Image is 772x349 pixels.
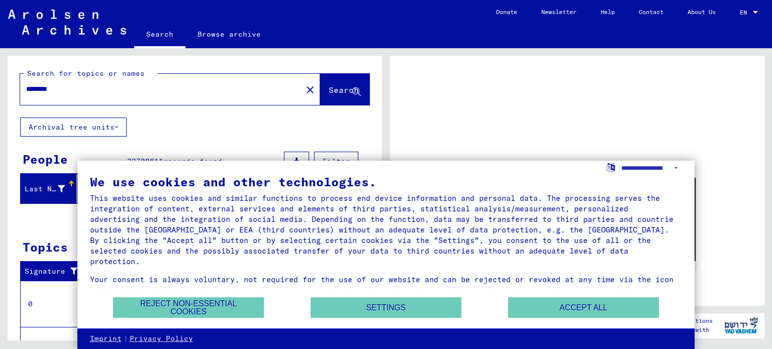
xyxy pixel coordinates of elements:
[21,175,77,203] mat-header-cell: Last Name
[25,264,92,280] div: Signature
[163,157,222,166] span: records found
[300,79,320,99] button: Clear
[304,84,316,96] mat-icon: close
[185,22,273,46] a: Browse archive
[320,74,369,105] button: Search
[23,238,68,256] div: Topics
[113,297,264,318] button: Reject non-essential cookies
[508,297,659,318] button: Accept all
[130,334,193,344] a: Privacy Policy
[21,281,90,327] td: 0
[323,157,350,166] span: Filter
[90,274,683,306] div: Your consent is always voluntary, not required for the use of our website and can be rejected or ...
[77,175,133,203] mat-header-cell: First Name
[23,150,68,168] div: People
[25,181,77,197] div: Last Name
[20,118,127,137] button: Archival tree units
[740,9,751,16] span: EN
[25,266,82,277] div: Signature
[314,152,358,171] button: Filter
[134,22,185,48] a: Search
[90,176,683,188] div: We use cookies and other technologies.
[8,10,126,35] img: Arolsen_neg.svg
[90,193,683,267] div: This website uses cookies and similar functions to process end device information and personal da...
[311,297,461,318] button: Settings
[27,69,145,78] mat-label: Search for topics or names
[329,85,359,95] span: Search
[25,184,65,194] div: Last Name
[90,334,122,344] a: Imprint
[722,313,760,338] img: yv_logo.png
[127,157,163,166] span: 33708611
